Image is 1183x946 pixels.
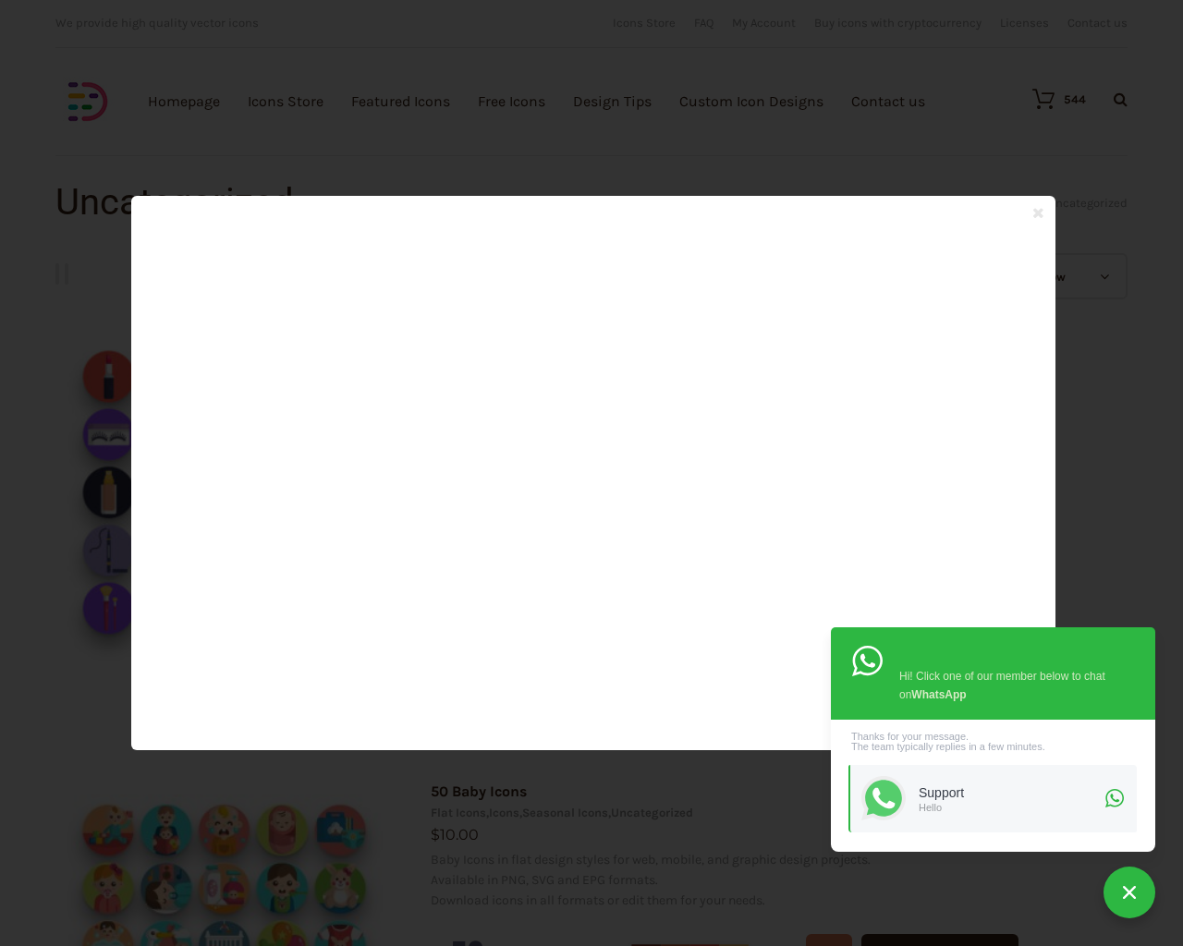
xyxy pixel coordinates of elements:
div: Thanks for your message. The team typically replies in a few minutes. [848,732,1137,752]
a: SupportHello [848,765,1137,832]
div: Hi! Click one of our member below to chat on [899,663,1116,704]
div: Support [919,785,1100,801]
strong: WhatsApp [911,688,966,701]
div: Hello [919,800,1100,813]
